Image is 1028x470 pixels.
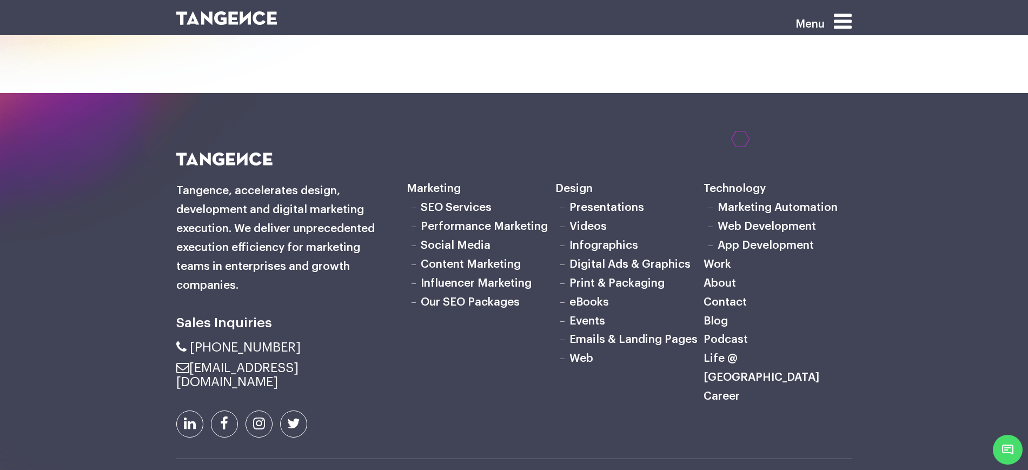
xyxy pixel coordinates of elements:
a: eBooks [569,296,609,308]
a: Print & Packaging [569,277,665,289]
a: Emails & Landing Pages [569,334,698,345]
h6: Tangence, accelerates design, development and digital marketing execution. We deliver unprecedent... [176,182,391,295]
h6: Marketing [407,180,555,198]
span: [PHONE_NUMBER] [190,341,301,354]
a: Presentations [569,202,644,213]
a: Events [569,315,605,327]
a: Contact [704,296,747,308]
h6: Technology [704,180,852,198]
a: Life @ [GEOGRAPHIC_DATA] [704,353,819,383]
a: Videos [569,221,607,232]
a: Web Development [718,221,816,232]
a: Marketing Automation [718,202,838,213]
a: Blog [704,315,728,327]
a: Career [704,390,740,402]
span: Chat Widget [993,435,1023,465]
a: Podcast [704,334,748,345]
a: Web [569,353,593,364]
a: Content Marketing [421,259,521,270]
a: [PHONE_NUMBER] [176,341,301,354]
h6: Sales Inquiries [176,312,391,334]
a: [EMAIL_ADDRESS][DOMAIN_NAME] [176,361,299,388]
a: App Development [718,240,814,251]
a: Social Media [421,240,490,251]
a: Digital Ads & Graphics [569,259,691,270]
a: Our SEO Packages [421,296,520,308]
a: Influencer Marketing [421,277,532,289]
a: Work [704,259,731,270]
h6: Design [555,180,704,198]
a: Performance Marketing [421,221,548,232]
a: About [704,277,736,289]
a: Infographics [569,240,638,251]
a: SEO Services [421,202,492,213]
